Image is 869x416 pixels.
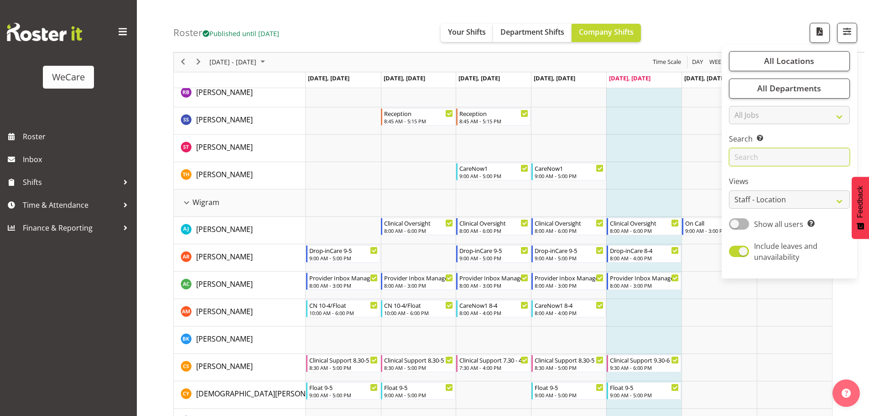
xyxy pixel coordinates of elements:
[23,153,132,166] span: Inbox
[174,107,306,135] td: Savanna Samson resource
[856,186,864,218] span: Feedback
[381,218,455,235] div: AJ Jones"s event - Clinical Oversight Begin From Tuesday, October 7, 2025 at 8:00:00 AM GMT+13:00...
[23,221,119,235] span: Finance & Reporting
[535,364,604,371] div: 8:30 AM - 5:00 PM
[572,24,641,42] button: Company Shifts
[381,273,455,290] div: Andrew Casburn"s event - Provider Inbox Management Begin From Tuesday, October 7, 2025 at 8:00:00...
[459,117,528,125] div: 8:45 AM - 5:15 PM
[196,114,253,125] a: [PERSON_NAME]
[196,251,253,262] a: [PERSON_NAME]
[708,57,726,68] span: Week
[459,273,528,282] div: Provider Inbox Management
[196,252,253,262] span: [PERSON_NAME]
[384,309,453,316] div: 10:00 AM - 6:00 PM
[837,23,857,43] button: Filter Shifts
[174,354,306,381] td: Catherine Stewart resource
[309,282,378,289] div: 8:00 AM - 3:00 PM
[691,57,705,68] button: Timeline Day
[177,57,189,68] button: Previous
[441,24,493,42] button: Your Shifts
[535,218,604,227] div: Clinical Oversight
[685,218,754,227] div: On Call
[579,27,634,37] span: Company Shifts
[384,273,453,282] div: Provider Inbox Management
[729,79,850,99] button: All Departments
[535,163,604,173] div: CareNow1
[52,70,85,84] div: WeCare
[535,254,604,262] div: 9:00 AM - 5:00 PM
[531,218,606,235] div: AJ Jones"s event - Clinical Oversight Begin From Thursday, October 9, 2025 at 8:00:00 AM GMT+13:0...
[174,326,306,354] td: Brian Ko resource
[309,364,378,371] div: 8:30 AM - 5:00 PM
[196,169,253,180] a: [PERSON_NAME]
[842,389,851,398] img: help-xxl-2.png
[684,74,726,82] span: [DATE], [DATE]
[196,334,253,344] span: [PERSON_NAME]
[384,218,453,227] div: Clinical Oversight
[174,217,306,244] td: AJ Jones resource
[196,169,253,179] span: [PERSON_NAME]
[682,218,756,235] div: AJ Jones"s event - On Call Begin From Saturday, October 11, 2025 at 9:00:00 AM GMT+13:00 Ends At ...
[456,300,531,317] div: Ashley Mendoza"s event - CareNow1 8-4 Begin From Wednesday, October 8, 2025 at 8:00:00 AM GMT+13:...
[308,74,349,82] span: [DATE], [DATE]
[309,383,378,392] div: Float 9-5
[23,198,119,212] span: Time & Attendance
[306,382,380,400] div: Christianna Yu"s event - Float 9-5 Begin From Monday, October 6, 2025 at 9:00:00 AM GMT+13:00 End...
[535,383,604,392] div: Float 9-5
[196,361,253,371] span: [PERSON_NAME]
[459,282,528,289] div: 8:00 AM - 3:00 PM
[459,309,528,316] div: 8:00 AM - 4:00 PM
[196,361,253,372] a: [PERSON_NAME]
[652,57,682,68] span: Time Scale
[196,115,253,125] span: [PERSON_NAME]
[196,306,253,316] span: [PERSON_NAME]
[203,29,279,38] span: Published until [DATE]
[384,383,453,392] div: Float 9-5
[531,355,606,372] div: Catherine Stewart"s event - Clinical Support 8.30-5 Begin From Thursday, October 9, 2025 at 8:30:...
[459,364,528,371] div: 7:30 AM - 4:00 PM
[193,57,205,68] button: Next
[610,246,679,255] div: Drop-inCare 8-4
[459,246,528,255] div: Drop-inCare 9-5
[610,391,679,399] div: 9:00 AM - 5:00 PM
[384,391,453,399] div: 9:00 AM - 5:00 PM
[535,246,604,255] div: Drop-inCare 9-5
[757,83,821,94] span: All Departments
[206,53,271,72] div: October 06 - 12, 2025
[208,57,257,68] span: [DATE] - [DATE]
[384,364,453,371] div: 8:30 AM - 5:00 PM
[610,282,679,289] div: 8:00 AM - 3:00 PM
[196,224,253,234] span: [PERSON_NAME]
[456,273,531,290] div: Andrew Casburn"s event - Provider Inbox Management Begin From Wednesday, October 8, 2025 at 8:00:...
[459,109,528,118] div: Reception
[535,391,604,399] div: 9:00 AM - 5:00 PM
[384,109,453,118] div: Reception
[456,163,531,180] div: Tillie Hollyer"s event - CareNow1 Begin From Wednesday, October 8, 2025 at 9:00:00 AM GMT+13:00 E...
[309,254,378,262] div: 9:00 AM - 5:00 PM
[610,218,679,227] div: Clinical Oversight
[174,162,306,190] td: Tillie Hollyer resource
[610,355,679,364] div: Clinical Support 9.30-6
[458,74,500,82] span: [DATE], [DATE]
[381,382,455,400] div: Christianna Yu"s event - Float 9-5 Begin From Tuesday, October 7, 2025 at 9:00:00 AM GMT+13:00 En...
[306,245,380,263] div: Andrea Ramirez"s event - Drop-inCare 9-5 Begin From Monday, October 6, 2025 at 9:00:00 AM GMT+13:...
[535,227,604,234] div: 8:00 AM - 6:00 PM
[764,56,814,67] span: All Locations
[535,273,604,282] div: Provider Inbox Management
[384,117,453,125] div: 8:45 AM - 5:15 PM
[810,23,830,43] button: Download a PDF of the roster according to the set date range.
[535,355,604,364] div: Clinical Support 8.30-5
[459,227,528,234] div: 8:00 AM - 6:00 PM
[384,355,453,364] div: Clinical Support 8.30-5
[610,227,679,234] div: 8:00 AM - 6:00 PM
[456,355,531,372] div: Catherine Stewart"s event - Clinical Support 7.30 - 4 Begin From Wednesday, October 8, 2025 at 7:...
[174,244,306,272] td: Andrea Ramirez resource
[729,51,850,71] button: All Locations
[459,300,528,310] div: CareNow1 8-4
[196,388,332,399] a: [DEMOGRAPHIC_DATA][PERSON_NAME]
[531,163,606,180] div: Tillie Hollyer"s event - CareNow1 Begin From Thursday, October 9, 2025 at 9:00:00 AM GMT+13:00 En...
[309,355,378,364] div: Clinical Support 8.30-5
[459,163,528,173] div: CareNow1
[607,355,681,372] div: Catherine Stewart"s event - Clinical Support 9.30-6 Begin From Friday, October 10, 2025 at 9:30:0...
[384,227,453,234] div: 8:00 AM - 6:00 PM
